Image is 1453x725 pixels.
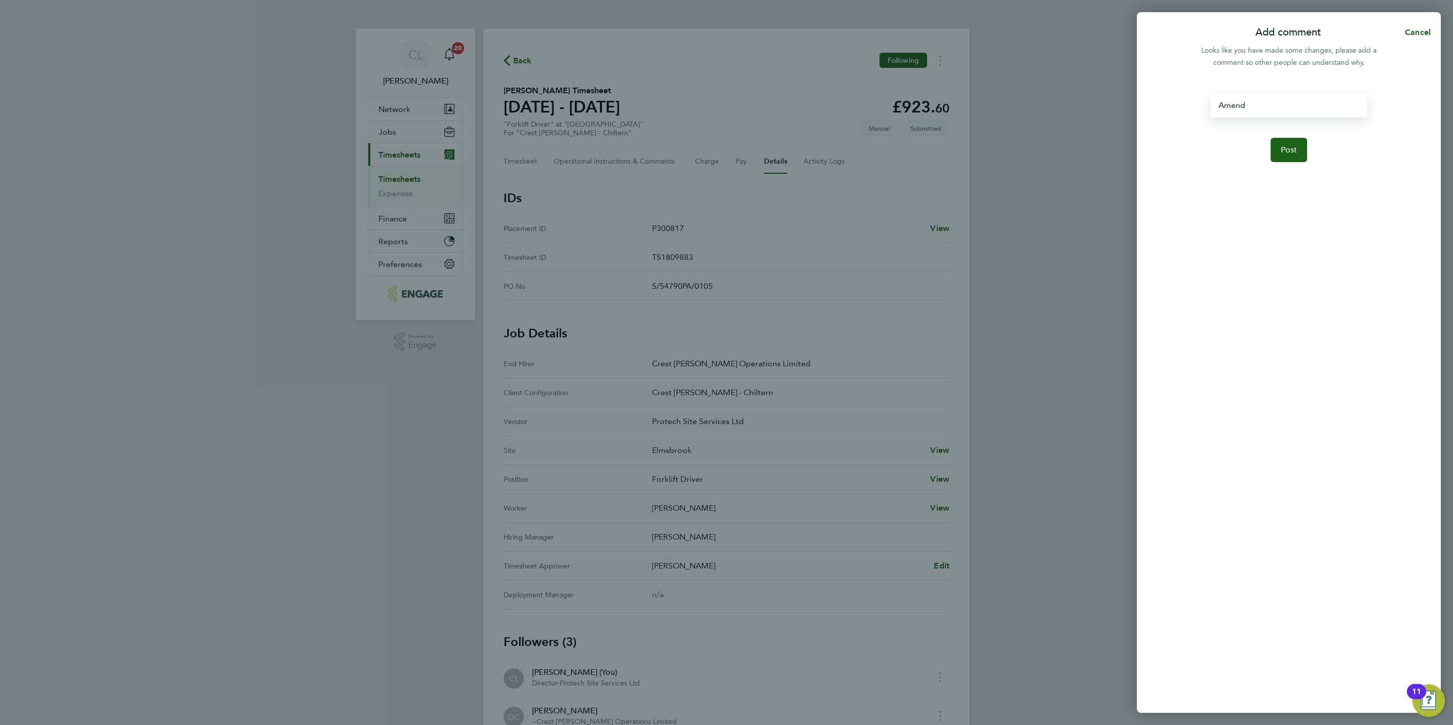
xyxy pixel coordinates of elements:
button: Post [1271,138,1308,162]
div: 11 [1412,692,1421,705]
p: Add comment [1255,25,1321,40]
span: Post [1281,145,1297,155]
div: Amend [1210,93,1367,118]
button: Open Resource Center, 11 new notifications [1412,684,1445,717]
button: Cancel [1389,22,1441,43]
span: Cancel [1402,27,1431,37]
div: Looks like you have made some changes, please add a comment so other people can understand why. [1196,45,1382,69]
